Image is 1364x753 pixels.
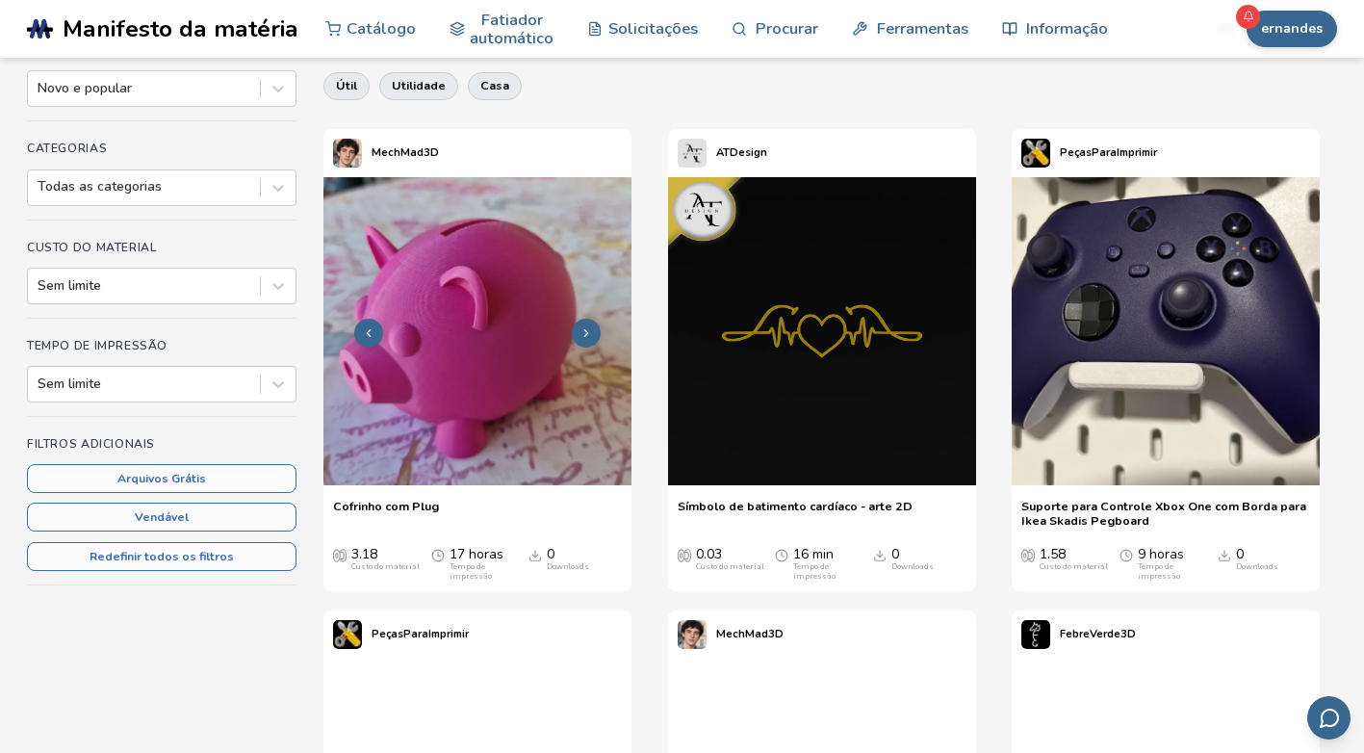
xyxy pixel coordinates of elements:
a: Perfil de ATDesignATDesign [668,129,777,177]
img: Perfil de FeverGreen3D [1021,620,1050,649]
a: Perfil de PartsToPrintPeçasParaImprimir [1012,129,1167,177]
a: Perfil de PartsToPrintPeçasParaImprimir [323,610,478,659]
input: Sem limite [38,376,41,392]
span: Downloads [873,547,887,562]
span: Custo médio [1021,547,1035,562]
a: Cofrinho com Plug [333,499,439,528]
input: Todas as categorias [38,179,41,195]
p: MechMad3D [372,143,439,163]
span: Tempo médio de impressão [1120,547,1133,562]
p: FebreVerde3D [1060,624,1136,644]
a: Suporte para Controle Xbox One com Borda para Ikea Skadis Pegboard [1021,499,1310,528]
div: Tempo de impressão [1138,562,1213,581]
div: Custo do material [696,562,764,572]
input: Sem limite [38,278,41,294]
font: 16 min [793,547,834,562]
a: Perfil de MechMad3DMechMad3D [323,129,449,177]
span: Custo médio [678,547,691,562]
button: ernandes [1247,11,1337,47]
span: Downloads [528,547,542,562]
font: 0.03 [696,547,722,562]
div: Tempo de impressão [450,562,525,581]
span: Tempo médio de impressão [431,547,445,562]
img: Perfil de ATDesign [678,139,707,168]
div: Tempo de impressão [793,562,868,581]
div: Downloads [547,562,589,572]
a: Perfil de MechMad3DMechMad3D [668,610,793,659]
font: Solicitações [608,19,698,38]
button: Envie feedback por e-mail [1307,696,1351,740]
button: utilidade [379,72,458,99]
h4: Custo do material [27,241,296,254]
img: Perfil de PartsToPrint [333,620,362,649]
button: Casa [468,72,522,99]
span: Manifesto da matéria [63,15,298,42]
span: Tempo médio de impressão [775,547,788,562]
font: 0 [891,547,899,562]
p: ATDesign [716,143,767,163]
input: Novo e popular [38,81,41,96]
button: Redefinir todos os filtros [27,542,296,571]
h4: Categorias [27,142,296,155]
div: Custo do material [351,562,420,572]
div: Custo do material [1040,562,1108,572]
div: Downloads [891,562,934,572]
font: Procurar [756,19,818,38]
button: Arquivos Grátis [27,464,296,493]
font: Fatiador automático [470,11,553,48]
h4: Tempo de impressão [27,339,296,352]
img: Perfil de PartsToPrint [1021,139,1050,168]
img: Perfil de MechMad3D [333,139,362,168]
p: MechMad3D [716,624,784,644]
font: Ferramentas [877,19,968,38]
font: 9 horas [1138,547,1184,562]
a: Perfil de FeverGreen3DFebreVerde3D [1012,610,1145,659]
span: Downloads [1218,547,1231,562]
font: Catálogo [347,19,416,38]
font: 0 [1236,547,1244,562]
font: 3.18 [351,547,377,562]
font: 0 [547,547,554,562]
span: Custo médio [333,547,347,562]
font: 17 horas [450,547,503,562]
div: Downloads [1236,562,1278,572]
p: PeçasParaImprimir [1060,143,1157,163]
button: útil [323,72,370,99]
h4: Filtros adicionais [27,437,296,451]
img: Perfil de MechMad3D [678,620,707,649]
font: Informação [1026,19,1108,38]
a: Símbolo de batimento cardíaco - arte 2D [678,499,913,528]
font: 1.58 [1040,547,1066,562]
p: PeçasParaImprimir [372,624,469,644]
button: Vendável [27,503,296,532]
